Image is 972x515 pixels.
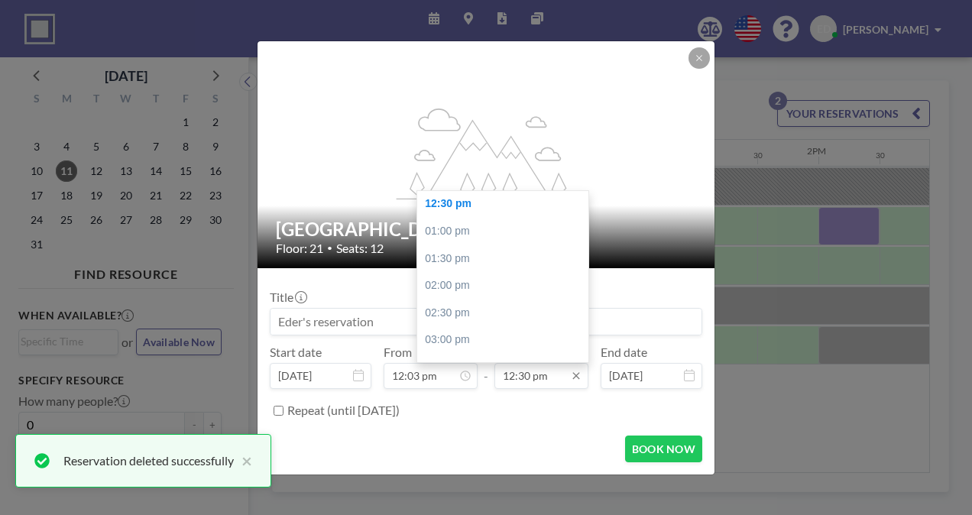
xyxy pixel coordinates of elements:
[384,345,412,360] label: From
[417,354,596,381] div: 03:30 pm
[63,452,234,470] div: Reservation deleted successfully
[417,326,596,354] div: 03:00 pm
[276,241,323,256] span: Floor: 21
[484,350,488,384] span: -
[234,452,252,470] button: close
[287,403,400,418] label: Repeat (until [DATE])
[417,300,596,327] div: 02:30 pm
[417,218,596,245] div: 01:00 pm
[417,190,596,218] div: 12:30 pm
[327,242,332,254] span: •
[336,241,384,256] span: Seats: 12
[417,272,596,300] div: 02:00 pm
[625,436,702,462] button: BOOK NOW
[270,345,322,360] label: Start date
[271,309,701,335] input: Eder's reservation
[270,290,306,305] label: Title
[417,245,596,273] div: 01:30 pm
[601,345,647,360] label: End date
[276,218,698,241] h2: [GEOGRAPHIC_DATA]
